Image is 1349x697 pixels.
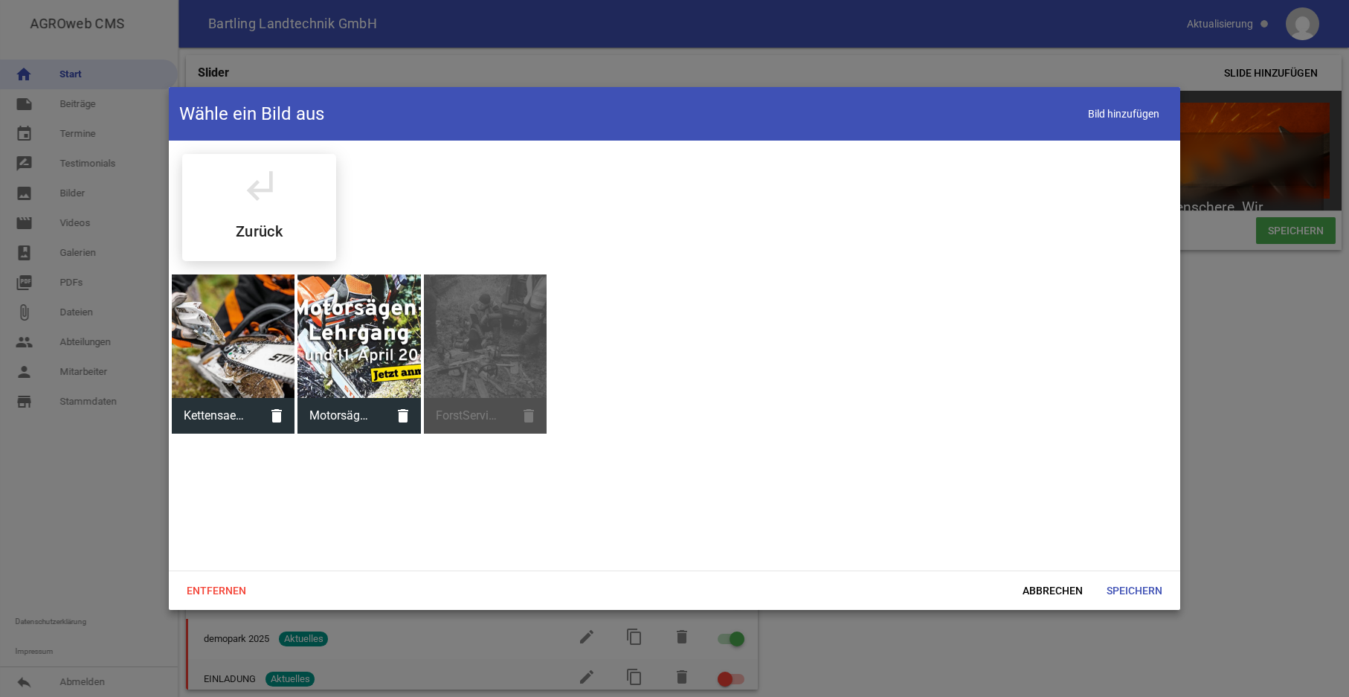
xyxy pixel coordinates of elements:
i: subdirectory_arrow_left [238,164,280,206]
span: Motorsägenlehrgang-Seite004.jpg [297,396,385,435]
span: Speichern [1095,577,1174,604]
h5: Zurück [236,224,283,239]
span: Bild hinzufügen [1078,99,1170,129]
i: delete [385,398,421,434]
i: delete [259,398,294,434]
h4: Wähle ein Bild aus [179,102,324,126]
span: KettensaegeWartung.jpg [172,396,260,435]
span: Abbrechen [1011,577,1095,604]
div: Veranstaltungen [182,154,336,261]
span: Entfernen [175,577,258,604]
